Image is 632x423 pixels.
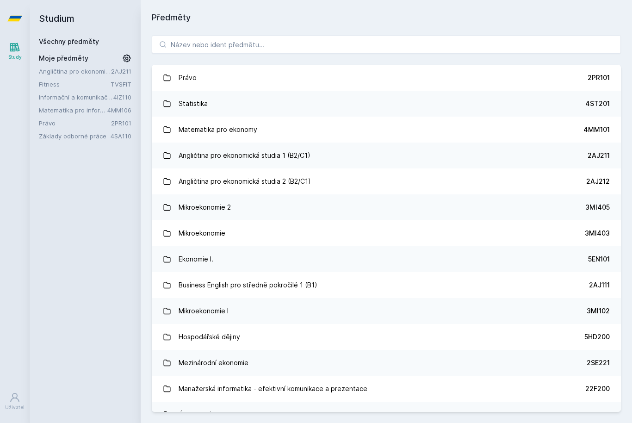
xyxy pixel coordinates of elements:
span: Moje předměty [39,54,88,63]
div: Statistika [179,94,208,113]
a: Mezinárodní ekonomie 2SE221 [152,350,621,376]
a: Hospodářské dějiny 5HD200 [152,324,621,350]
a: Matematika pro informatiky [39,106,107,115]
a: Angličtina pro ekonomická studia 2 (B2/C1) 2AJ212 [152,168,621,194]
div: Mikroekonomie [179,224,225,243]
div: Uživatel [5,404,25,411]
div: 22F200 [585,384,610,393]
a: 2AJ211 [111,68,131,75]
div: Hospodářské dějiny [179,328,240,346]
a: 4IZ110 [113,93,131,101]
div: 1FU201 [588,410,610,419]
a: Statistika 4ST201 [152,91,621,117]
a: Angličtina pro ekonomická studia 1 (B2/C1) 2AJ211 [152,143,621,168]
a: Základy odborné práce [39,131,111,141]
input: Název nebo ident předmětu… [152,35,621,54]
div: 2AJ111 [589,280,610,290]
a: Manažerská informatika - efektivní komunikace a prezentace 22F200 [152,376,621,402]
div: Business English pro středně pokročilé 1 (B1) [179,276,317,294]
a: Právo 2PR101 [152,65,621,91]
a: Právo [39,118,111,128]
div: Matematika pro ekonomy [179,120,257,139]
a: Matematika pro ekonomy 4MM101 [152,117,621,143]
div: 4MM101 [583,125,610,134]
div: Study [8,54,22,61]
div: Manažerská informatika - efektivní komunikace a prezentace [179,379,367,398]
div: 3MI403 [585,229,610,238]
div: 2AJ212 [586,177,610,186]
div: Mikroekonomie 2 [179,198,231,217]
a: Mikroekonomie 2 3MI405 [152,194,621,220]
a: Study [2,37,28,65]
div: 3MI405 [585,203,610,212]
div: 3MI102 [587,306,610,316]
div: Mikroekonomie I [179,302,229,320]
a: Všechny předměty [39,37,99,45]
div: Ekonomie I. [179,250,213,268]
a: Mikroekonomie I 3MI102 [152,298,621,324]
div: Právo [179,68,197,87]
a: Uživatel [2,387,28,416]
h1: Předměty [152,11,621,24]
div: 5EN101 [588,255,610,264]
a: TVSFIT [111,81,131,88]
a: 2PR101 [111,119,131,127]
div: 2SE221 [587,358,610,367]
a: Fitness [39,80,111,89]
div: 2PR101 [588,73,610,82]
a: Business English pro středně pokročilé 1 (B1) 2AJ111 [152,272,621,298]
a: Informační a komunikační technologie [39,93,113,102]
div: Mezinárodní ekonomie [179,354,248,372]
div: Angličtina pro ekonomická studia 1 (B2/C1) [179,146,310,165]
a: Angličtina pro ekonomická studia 1 (B2/C1) [39,67,111,76]
div: Angličtina pro ekonomická studia 2 (B2/C1) [179,172,311,191]
a: 4MM106 [107,106,131,114]
div: 5HD200 [584,332,610,342]
a: Ekonomie I. 5EN101 [152,246,621,272]
a: Mikroekonomie 3MI403 [152,220,621,246]
div: 4ST201 [585,99,610,108]
div: 2AJ211 [588,151,610,160]
a: 4SA110 [111,132,131,140]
